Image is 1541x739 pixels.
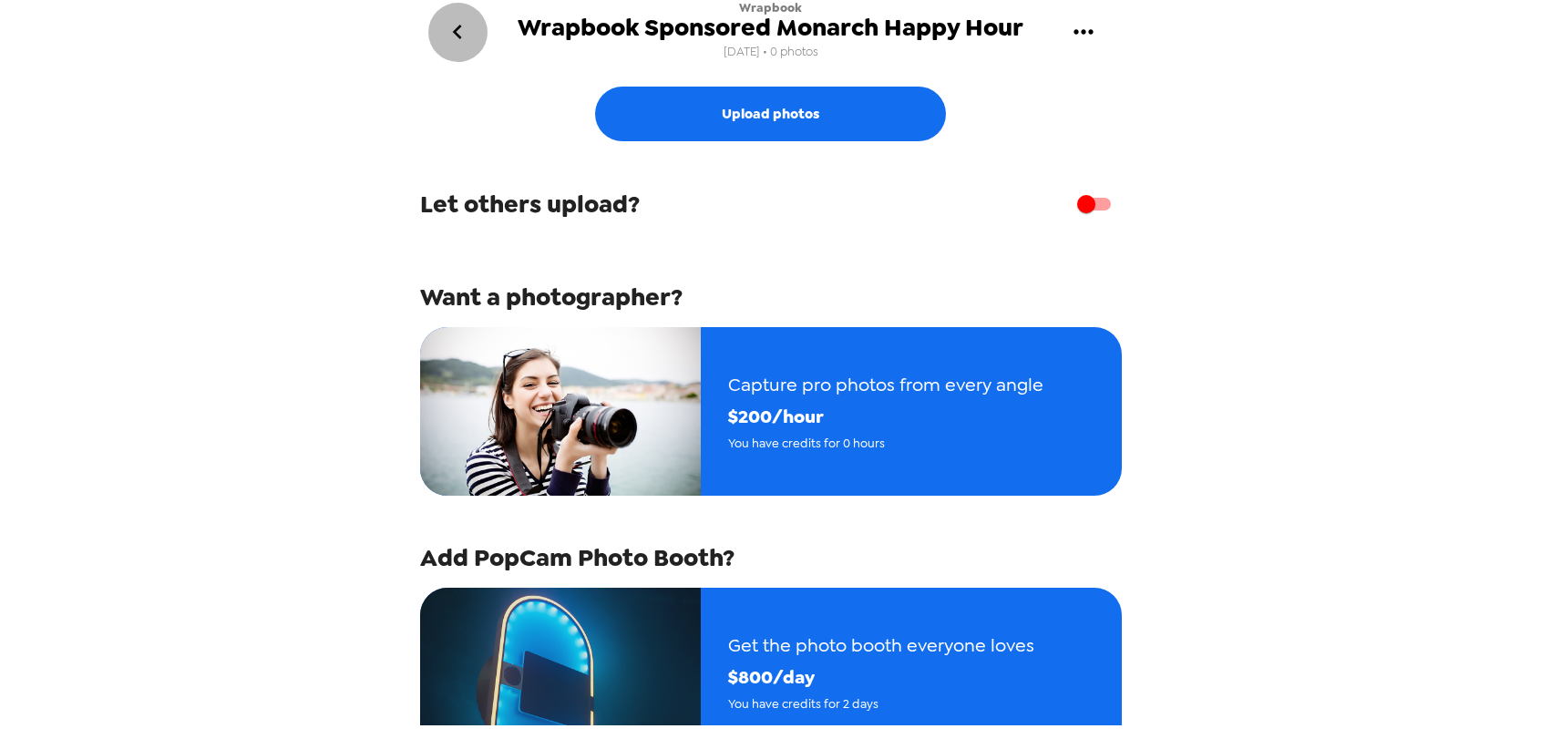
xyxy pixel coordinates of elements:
button: Capture pro photos from every angle$200/hourYou have credits for 0 hours [420,327,1122,496]
button: go back [428,3,488,62]
span: You have credits for 2 days [728,693,1034,714]
button: gallery menu [1054,3,1114,62]
span: You have credits for 0 hours [728,433,1043,454]
button: Upload photos [595,87,946,141]
span: Add PopCam Photo Booth? [420,541,735,574]
span: $ 800 /day [728,662,1034,693]
span: [DATE] • 0 photos [724,40,818,65]
img: photographer example [420,327,701,496]
span: Want a photographer? [420,281,683,313]
span: Capture pro photos from every angle [728,369,1043,401]
span: $ 200 /hour [728,401,1043,433]
span: Wrapbook Sponsored Monarch Happy Hour [518,15,1023,40]
span: Get the photo booth everyone loves [728,630,1034,662]
span: Let others upload? [420,188,640,221]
